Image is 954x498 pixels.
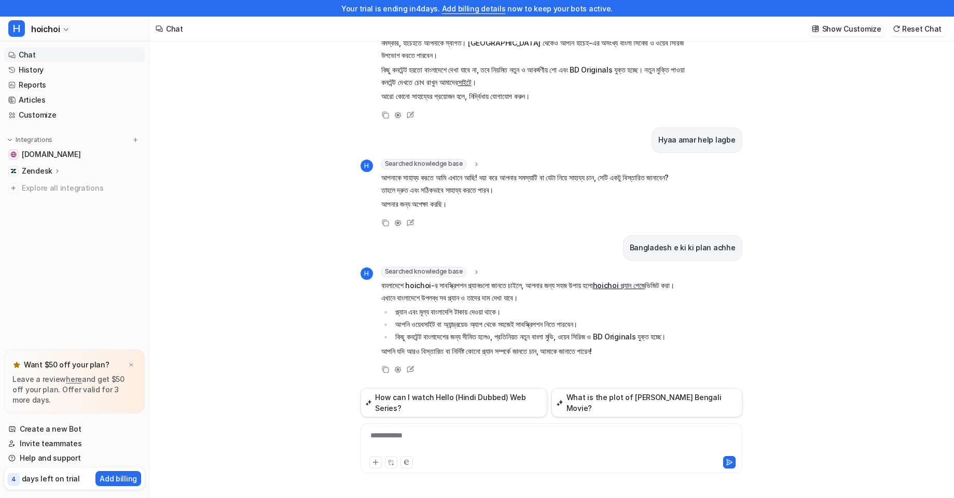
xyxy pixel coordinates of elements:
[893,25,900,33] img: reset
[128,362,134,368] img: x
[812,25,819,33] img: customize
[4,422,145,436] a: Create a new Bot
[100,473,137,484] p: Add billing
[381,159,466,169] span: Searched knowledge base
[12,361,21,369] img: star
[381,64,685,89] p: কিছু কনটেন্ট হয়তো বাংলাদেশে দেখা যাবে না, তবে নিয়মিত নতুন ও আকর্ষণীয় শো এবং BD Originals যুক্ত হচ...
[4,181,145,195] a: Explore all integrations
[10,168,17,174] img: Zendesk
[24,360,109,370] p: Want $50 off your plan?
[22,180,141,196] span: Explore all integrations
[22,473,80,484] p: days left on trial
[11,475,16,484] p: 4
[4,451,145,465] a: Help and support
[22,166,52,176] p: Zendesk
[8,20,25,37] span: H
[95,471,141,486] button: Add billing
[393,318,685,331] li: আপনি ওয়েবসাইট বা অ্যান্ড্রয়েড অ্যাপ থেকে সহজেই সাবস্ক্রিপশন নিতে পারবেন।
[132,136,139,144] img: menu_add.svg
[361,267,373,280] span: H
[31,22,60,36] span: hoichoi
[4,108,145,122] a: Customize
[393,306,685,318] li: প্ল্যান এবং মূল্য বাংলাদেশি টাকায় দেওয়া থাকে।
[66,375,82,383] a: here
[381,279,685,304] p: বাংলাদেশে hoichoi-র সাবস্ক্রিপশন প্ল্যানগুলো জানতে চাইলে, আপনার জন্য সহজ উপায় হলো ভিজিট করা। এখান...
[12,374,136,405] p: Leave a review and get $50 off your plan. Offer valid for 3 more days.
[361,388,547,417] button: How can I watch Hello (Hindi Dubbed) Web Series?
[8,183,19,193] img: explore all integrations
[4,78,145,92] a: Reports
[4,63,145,77] a: History
[361,160,373,172] span: H
[16,136,52,144] p: Integrations
[458,78,472,87] a: সাইটে
[630,241,736,254] p: Bangladesh e ki ki plan achhe
[809,21,886,36] button: Show Customize
[381,90,685,103] p: আরো কোনো সাহায্যের প্রয়োজন হলে, নির্দ্বিধায় যোগাযোগ করুন।
[4,48,145,62] a: Chat
[442,4,506,13] a: Add billing details
[4,135,56,145] button: Integrations
[4,436,145,451] a: Invite teammates
[381,37,685,62] p: নমস্কার, হইচইতে আপনাকে স্বাগত। [GEOGRAPHIC_DATA] থেকেও আপনি হইচই-এর অসংখ্য বাংলা সিনেমা ও ওয়েব সি...
[381,198,685,210] p: আপনার জন্য অপেক্ষা করছি।
[381,172,685,196] p: আপনাকে সাহায্য করতে আমি এখানে আছি! দয়া করে আপনার সমস্যাটি বা যেটা নিয়ে সাহায্য চান, সেটি একটু ব...
[381,345,685,358] p: আপনি যদি আরও বিস্তারিত বা নির্দিষ্ট কোনো প্ল্যান সম্পর্কে জানতে চান, আমাকে জানাতে পারেন!
[381,267,466,277] span: Searched knowledge base
[166,23,183,34] div: Chat
[393,331,685,343] li: কিছু কনটেন্ট বাংলাদেশের জন্য সীমিত হলেও, প্রতিনিয়ত নতুন বাংলা মুভি, ওয়েব সিরিজ ও BD Originals যুক...
[890,21,946,36] button: Reset Chat
[6,136,13,144] img: expand menu
[822,23,881,34] p: Show Customize
[4,93,145,107] a: Articles
[551,388,742,417] button: What is the plot of [PERSON_NAME] Bengali Movie?
[10,151,17,158] img: www.hoichoi.tv
[4,147,145,162] a: www.hoichoi.tv[DOMAIN_NAME]
[593,281,645,290] a: hoichoi প্ল্যান পেজে
[658,134,735,146] p: Hyaa amar help lagbe
[22,149,80,160] span: [DOMAIN_NAME]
